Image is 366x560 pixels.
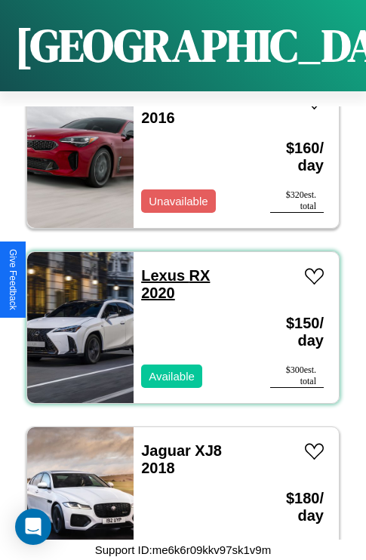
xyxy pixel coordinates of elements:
div: $ 300 est. total [270,365,324,388]
a: Lexus RX 2020 [141,267,210,301]
h3: $ 180 / day [270,475,324,540]
div: Give Feedback [8,249,18,310]
p: Available [149,366,195,386]
a: Kia Tekiar 2016 [141,92,212,126]
div: $ 320 est. total [270,189,324,213]
h3: $ 150 / day [270,300,324,365]
div: Open Intercom Messenger [15,509,51,545]
p: Unavailable [149,191,208,211]
h3: $ 160 / day [270,125,324,189]
p: Support ID: me6k6r09kkv97sk1v9m [95,540,271,560]
a: Jaguar XJ8 2018 [141,442,222,476]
